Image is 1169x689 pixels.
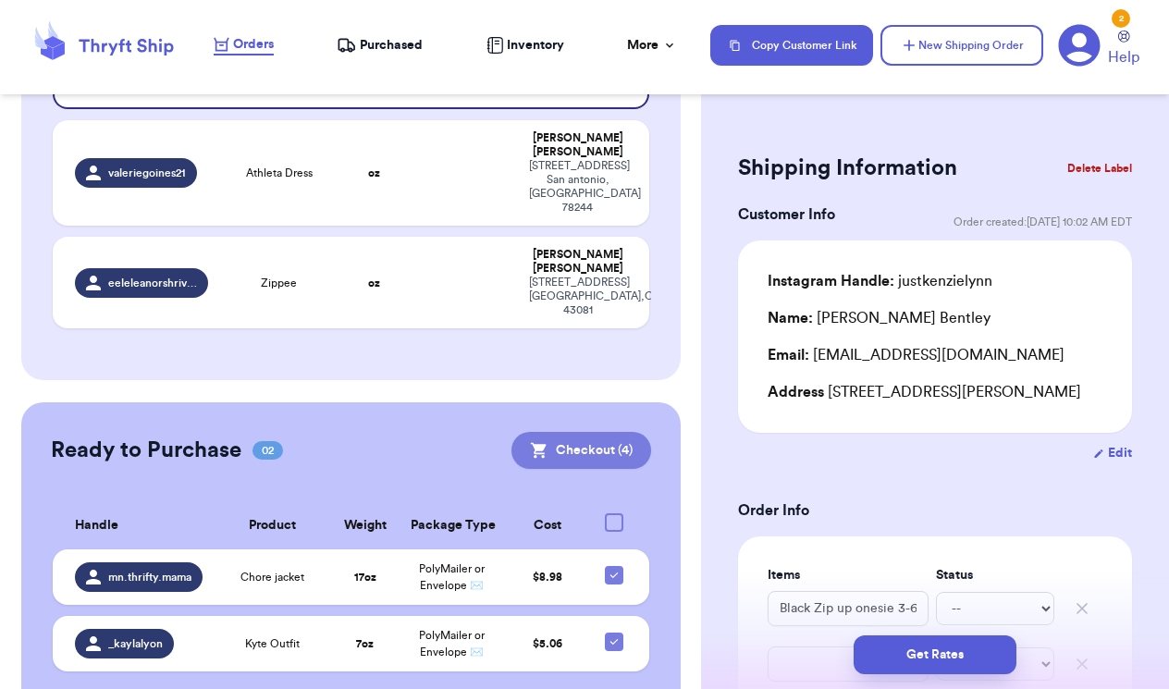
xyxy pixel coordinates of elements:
[507,36,564,55] span: Inventory
[215,502,330,549] th: Product
[768,270,992,292] div: justkenzielynn
[261,276,297,290] span: Zippee
[768,348,809,363] span: Email:
[1093,444,1132,462] button: Edit
[246,166,313,180] span: Athleta Dress
[240,570,304,584] span: Chore jacket
[419,563,485,591] span: PolyMailer or Envelope ✉️
[108,570,191,584] span: mn.thrifty.mama
[768,274,894,289] span: Instagram Handle:
[368,277,380,289] strong: oz
[880,25,1043,66] button: New Shipping Order
[504,502,591,549] th: Cost
[356,638,374,649] strong: 7 oz
[368,167,380,178] strong: oz
[486,36,564,55] a: Inventory
[954,215,1132,229] span: Order created: [DATE] 10:02 AM EDT
[627,36,677,55] div: More
[533,638,562,649] span: $ 5.06
[738,203,835,226] h3: Customer Info
[768,307,991,329] div: [PERSON_NAME] Bentley
[51,436,241,465] h2: Ready to Purchase
[1112,9,1130,28] div: 2
[214,35,274,55] a: Orders
[354,572,376,583] strong: 17 oz
[108,276,198,290] span: eeleleanorshriver
[108,166,186,180] span: valeriegoines21
[529,159,627,215] div: [STREET_ADDRESS] San antonio , [GEOGRAPHIC_DATA] 78244
[400,502,504,549] th: Package Type
[75,516,118,535] span: Handle
[936,566,1054,584] label: Status
[529,276,627,317] div: [STREET_ADDRESS] [GEOGRAPHIC_DATA] , OH 43081
[529,131,627,159] div: [PERSON_NAME] [PERSON_NAME]
[1060,148,1139,189] button: Delete Label
[330,502,400,549] th: Weight
[710,25,873,66] button: Copy Customer Link
[245,636,300,651] span: Kyte Outfit
[768,385,824,400] span: Address
[768,566,929,584] label: Items
[738,499,1132,522] h3: Order Info
[533,572,562,583] span: $ 8.98
[738,154,957,183] h2: Shipping Information
[1058,24,1101,67] a: 2
[511,432,651,469] button: Checkout (4)
[360,36,423,55] span: Purchased
[768,381,1102,403] div: [STREET_ADDRESS][PERSON_NAME]
[337,36,423,55] a: Purchased
[252,441,283,460] span: 02
[1108,31,1139,68] a: Help
[768,344,1102,366] div: [EMAIL_ADDRESS][DOMAIN_NAME]
[1108,46,1139,68] span: Help
[529,248,627,276] div: [PERSON_NAME] [PERSON_NAME]
[854,635,1016,674] button: Get Rates
[419,630,485,658] span: PolyMailer or Envelope ✉️
[768,311,813,326] span: Name:
[108,636,163,651] span: _kaylalyon
[233,35,274,54] span: Orders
